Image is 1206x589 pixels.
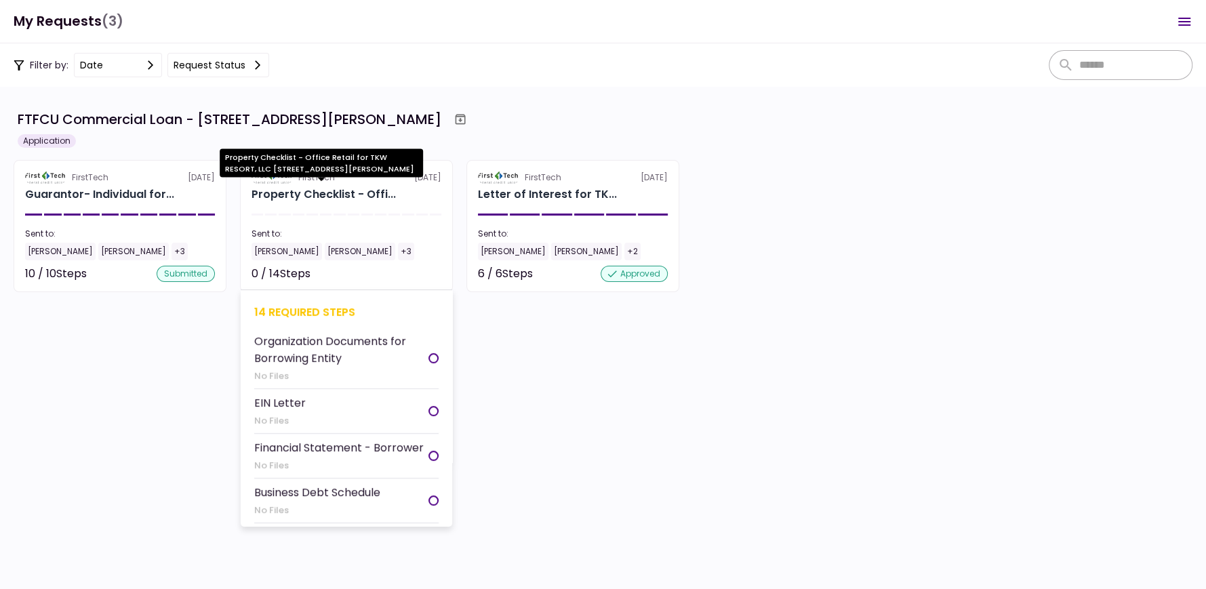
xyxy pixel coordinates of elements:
img: Partner logo [478,171,519,184]
div: [PERSON_NAME] [98,243,169,260]
div: Property Checklist - Office Retail for TKW RESORT, LLC 1402 Boone Street [252,186,396,203]
div: [PERSON_NAME] [478,243,548,260]
div: date [80,58,103,73]
div: [DATE] [478,171,668,184]
button: Archive workflow [448,107,473,131]
img: Partner logo [25,171,66,184]
div: Sent to: [25,228,215,240]
div: [PERSON_NAME] [252,243,322,260]
div: Property Checklist - Office Retail for TKW RESORT, LLC [STREET_ADDRESS][PERSON_NAME] [220,148,423,177]
div: 10 / 10 Steps [25,266,87,282]
button: Open menu [1168,5,1201,38]
div: approved [601,266,668,282]
div: +3 [398,243,414,260]
div: No Files [254,414,306,428]
div: EIN Letter [254,394,306,411]
div: No Files [254,459,424,472]
button: Request status [167,53,269,77]
div: Filter by: [14,53,269,77]
div: submitted [157,266,215,282]
div: [DATE] [25,171,215,184]
div: Guarantor- Individual for TKW RESORT, LLC Tom White [25,186,174,203]
div: FirstTech [525,171,561,184]
div: +2 [624,243,641,260]
div: [PERSON_NAME] [551,243,622,260]
div: 6 / 6 Steps [478,266,533,282]
div: FTFCU Commercial Loan - [STREET_ADDRESS][PERSON_NAME] [18,109,441,129]
div: 0 / 14 Steps [252,266,310,282]
div: FirstTech [72,171,108,184]
div: Letter of Interest for TKW RESORT, LLC 1402 Boone Street [478,186,617,203]
button: date [74,53,162,77]
div: Sent to: [252,228,441,240]
div: Not started [380,266,441,282]
div: 14 required steps [254,304,439,321]
div: Business Debt Schedule [254,484,380,501]
div: +3 [172,243,188,260]
div: Sent to: [478,228,668,240]
h1: My Requests [14,7,123,35]
div: [PERSON_NAME] [325,243,395,260]
div: No Files [254,369,428,383]
span: (3) [102,7,123,35]
div: Organization Documents for Borrowing Entity [254,333,428,367]
div: Financial Statement - Borrower [254,439,424,456]
div: No Files [254,504,380,517]
div: [PERSON_NAME] [25,243,96,260]
div: Application [18,134,76,148]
